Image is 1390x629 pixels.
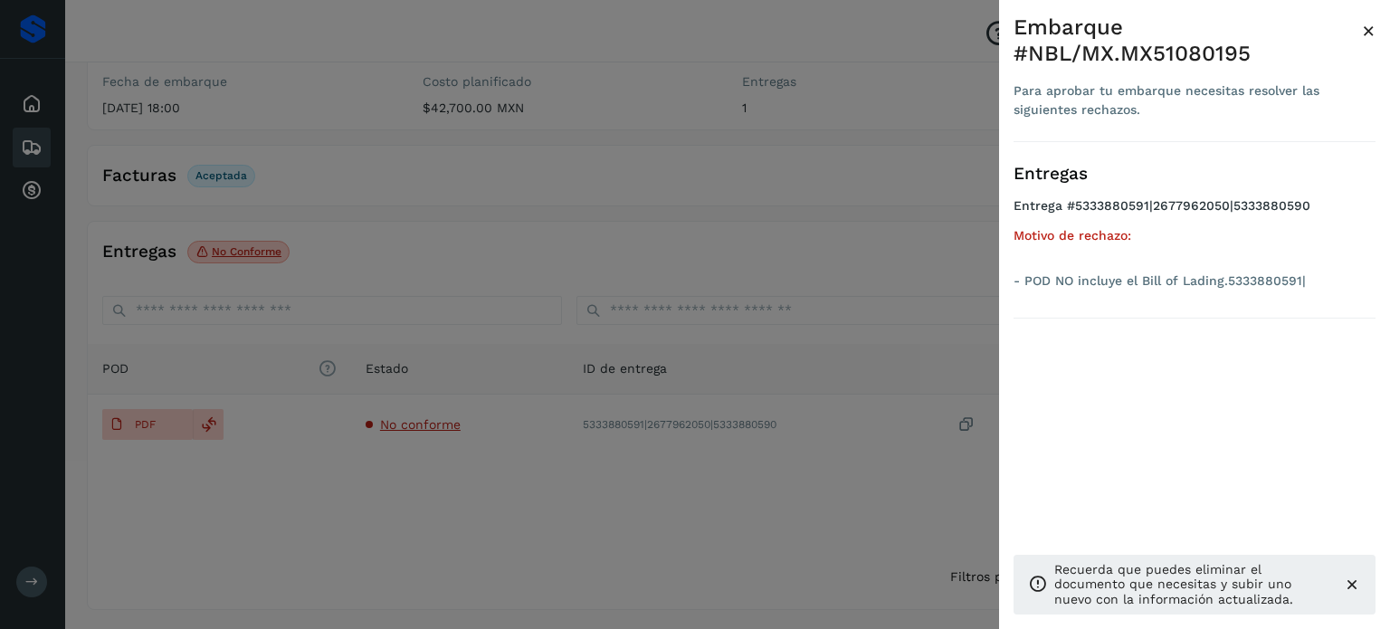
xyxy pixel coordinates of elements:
div: Para aprobar tu embarque necesitas resolver las siguientes rechazos. [1014,81,1362,119]
div: Embarque #NBL/MX.MX51080195 [1014,14,1362,67]
h3: Entregas [1014,164,1376,185]
p: - POD NO incluye el Bill of Lading.5333880591| [1014,258,1376,289]
h5: Motivo de rechazo: [1014,228,1376,243]
h4: Entrega #5333880591|2677962050|5333880590 [1014,198,1376,228]
button: Close [1362,14,1376,47]
span: × [1362,18,1376,43]
p: Recuerda que puedes eliminar el documento que necesitas y subir uno nuevo con la información actu... [1054,562,1328,607]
